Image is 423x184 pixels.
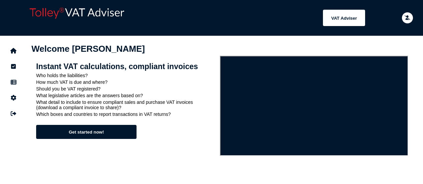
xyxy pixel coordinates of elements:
h1: Welcome [PERSON_NAME] [31,44,408,54]
menu: navigate products [131,10,365,26]
i: Data manager [11,82,16,82]
button: Get started now! [36,125,137,139]
button: Manage settings [6,91,20,105]
button: Data manager [6,75,20,89]
p: What legislative articles are the answers based on? [36,93,215,98]
h2: Instant VAT calculations, compliant invoices [36,62,215,71]
button: Shows a dropdown of VAT Advisor options [323,10,365,26]
button: Sign out [6,107,20,121]
p: Should you be VAT registered? [36,86,215,91]
p: Who holds the liabilities? [36,73,215,78]
button: Home [6,44,20,58]
div: app logo [27,5,127,31]
p: How much VAT is due and where? [36,79,215,85]
iframe: VAT Adviser intro [220,56,408,156]
button: Tasks [6,59,20,73]
i: Email needs to be verified [405,16,410,20]
p: Which boxes and countries to report transactions in VAT returns? [36,112,215,117]
p: What detail to include to ensure compliant sales and purchase VAT invoices (download a compliant ... [36,100,215,110]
